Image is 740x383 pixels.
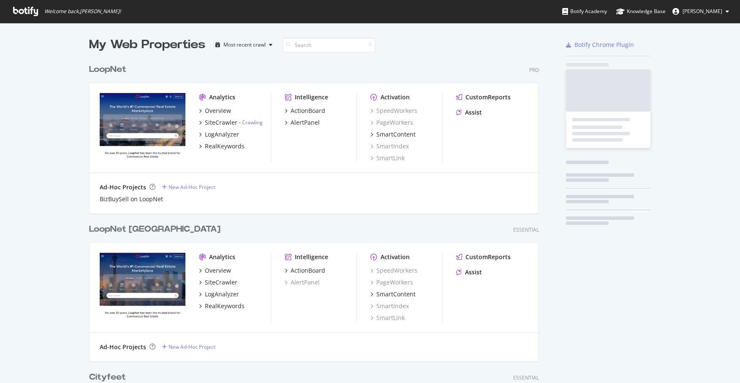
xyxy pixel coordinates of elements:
div: RealKeywords [205,142,245,150]
div: Ad-Hoc Projects [100,343,146,351]
a: New Ad-Hoc Project [162,183,215,191]
a: New Ad-Hoc Project [162,343,215,350]
a: SpeedWorkers [370,266,417,275]
div: ActionBoard [291,266,325,275]
span: Welcome back, [PERSON_NAME] ! [44,8,121,15]
img: Loopnet.ca [100,253,185,321]
div: CustomReports [465,253,511,261]
a: SmartIndex [370,142,409,150]
div: Botify Academy [562,7,607,16]
div: CustomReports [465,93,511,101]
div: LoopNet [GEOGRAPHIC_DATA] [89,223,220,235]
div: Assist [465,108,482,117]
a: LogAnalyzer [199,130,239,139]
a: Assist [456,108,482,117]
div: Knowledge Base [616,7,666,16]
a: SmartContent [370,130,416,139]
div: AlertPanel [291,118,320,127]
div: Intelligence [295,93,328,101]
div: - [239,119,263,126]
a: PageWorkers [370,278,413,287]
div: Analytics [209,253,235,261]
a: PageWorkers [370,118,413,127]
a: LoopNet [89,63,130,76]
div: RealKeywords [205,302,245,310]
div: Activation [381,93,410,101]
div: Ad-Hoc Projects [100,183,146,191]
a: RealKeywords [199,302,245,310]
span: Tod Kuwahara [683,8,722,15]
a: SmartLink [370,154,405,162]
a: CustomReports [456,253,511,261]
a: LogAnalyzer [199,290,239,298]
div: ActionBoard [291,107,325,115]
a: Crawling [242,119,263,126]
div: Essential [513,374,539,381]
a: Assist [456,268,482,276]
img: loopnet.com [100,93,185,161]
div: SiteCrawler [205,118,237,127]
div: Analytics [209,93,235,101]
div: My Web Properties [89,36,205,53]
a: Overview [199,107,231,115]
a: LoopNet [GEOGRAPHIC_DATA] [89,223,224,235]
div: Activation [381,253,410,261]
a: AlertPanel [285,118,320,127]
a: SmartLink [370,314,405,322]
div: LogAnalyzer [205,130,239,139]
div: Botify Chrome Plugin [574,41,634,49]
div: New Ad-Hoc Project [169,183,215,191]
div: LoopNet [89,63,126,76]
div: Intelligence [295,253,328,261]
div: SmartContent [376,130,416,139]
a: RealKeywords [199,142,245,150]
div: New Ad-Hoc Project [169,343,215,350]
div: Essential [513,226,539,233]
button: Most recent crawl [212,38,276,52]
div: Pro [529,66,539,74]
a: Botify Chrome Plugin [566,41,634,49]
input: Search [283,38,375,52]
a: CustomReports [456,93,511,101]
div: LogAnalyzer [205,290,239,298]
a: BizBuySell on LoopNet [100,195,163,203]
div: SmartContent [376,290,416,298]
a: SpeedWorkers [370,107,417,115]
div: Assist [465,268,482,276]
a: SiteCrawler- Crawling [199,118,263,127]
a: Overview [199,266,231,275]
div: SiteCrawler [205,278,237,287]
div: Overview [205,107,231,115]
a: ActionBoard [285,266,325,275]
a: ActionBoard [285,107,325,115]
button: [PERSON_NAME] [666,5,736,18]
a: AlertPanel [285,278,320,287]
a: SiteCrawler [199,278,237,287]
div: Most recent crawl [223,42,266,47]
a: SmartContent [370,290,416,298]
div: Overview [205,266,231,275]
a: SmartIndex [370,302,409,310]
